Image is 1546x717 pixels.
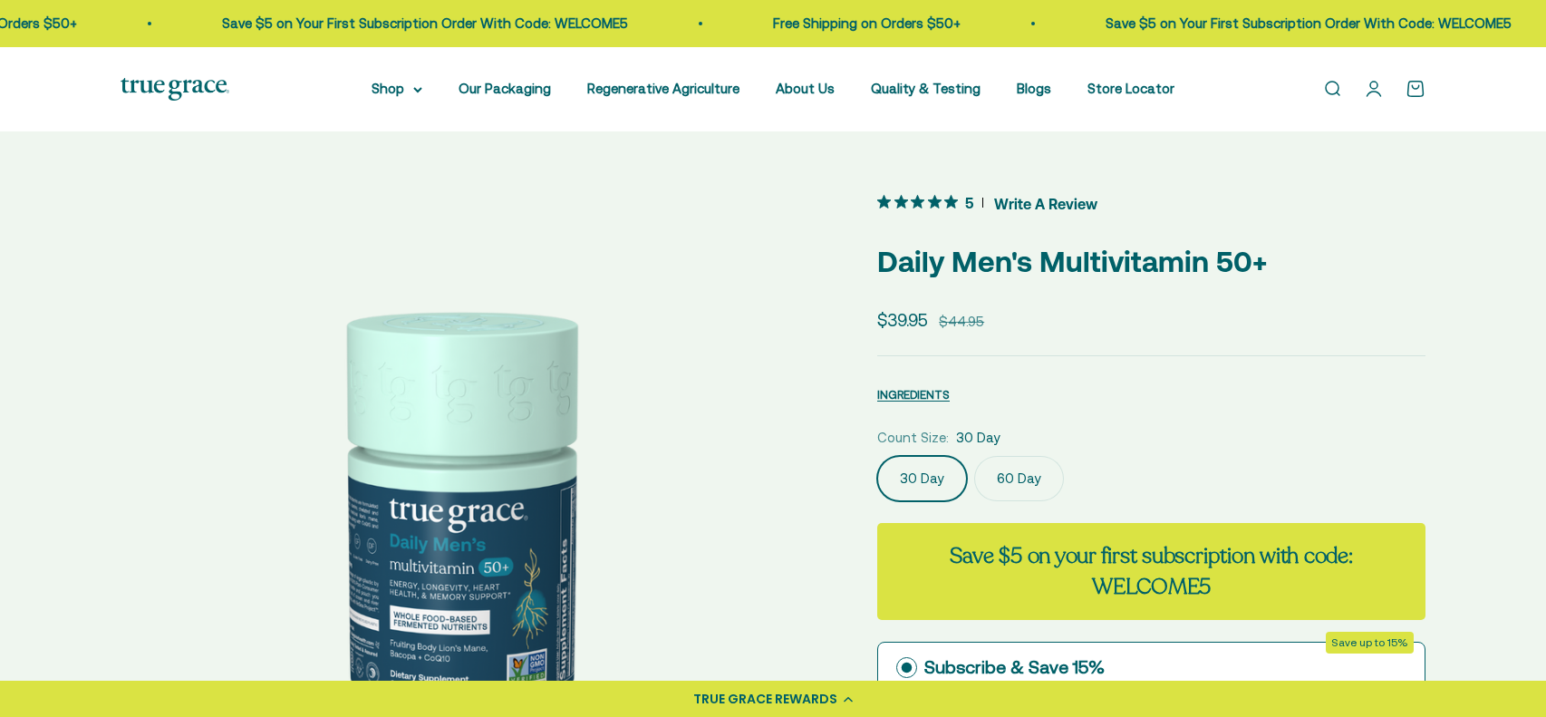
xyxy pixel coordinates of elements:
span: 5 [965,192,973,211]
span: Write A Review [994,189,1097,217]
button: INGREDIENTS [877,383,950,405]
summary: Shop [372,78,422,100]
p: Daily Men's Multivitamin 50+ [877,238,1425,285]
a: Regenerative Agriculture [587,81,739,96]
div: TRUE GRACE REWARDS [693,690,837,709]
a: Free Shipping on Orders $50+ [768,15,955,31]
sale-price: $39.95 [877,306,928,334]
a: Blogs [1017,81,1051,96]
p: Save $5 on Your First Subscription Order With Code: WELCOME5 [1100,13,1506,34]
a: Quality & Testing [871,81,981,96]
a: Store Locator [1087,81,1174,96]
span: 30 Day [956,427,1000,449]
span: INGREDIENTS [877,388,950,402]
p: Save $5 on Your First Subscription Order With Code: WELCOME5 [217,13,623,34]
legend: Count Size: [877,427,949,449]
compare-at-price: $44.95 [939,311,984,333]
button: 5 out 5 stars rating in total 1 reviews. Jump to reviews. [877,189,1097,217]
a: Our Packaging [459,81,551,96]
strong: Save $5 on your first subscription with code: WELCOME5 [950,541,1352,602]
a: About Us [776,81,835,96]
